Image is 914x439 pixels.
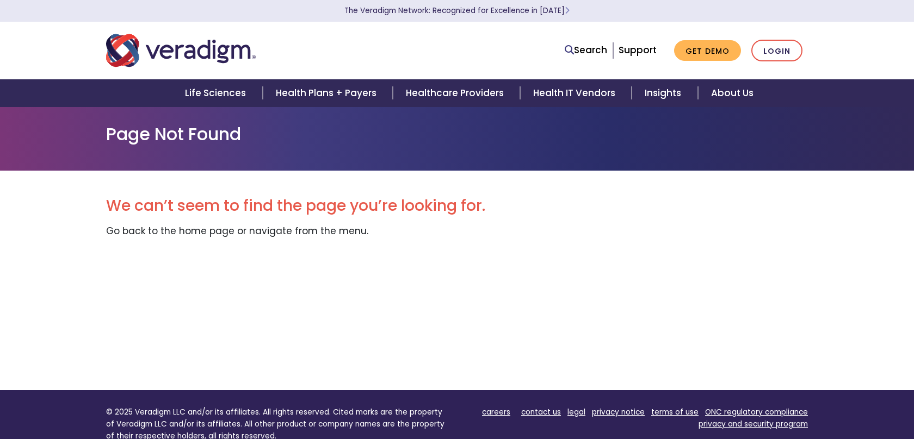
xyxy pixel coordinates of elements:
a: Insights [632,79,697,107]
a: Health IT Vendors [520,79,632,107]
a: Get Demo [674,40,741,61]
h2: We can’t seem to find the page you’re looking for. [106,197,808,215]
a: Support [619,43,657,57]
a: ONC regulatory compliance [705,407,808,417]
a: contact us [521,407,561,417]
a: Life Sciences [172,79,262,107]
a: The Veradigm Network: Recognized for Excellence in [DATE]Learn More [344,5,570,16]
a: privacy notice [592,407,645,417]
a: Healthcare Providers [393,79,520,107]
a: Login [751,40,802,62]
a: privacy and security program [699,419,808,429]
a: Health Plans + Payers [263,79,393,107]
img: Veradigm logo [106,33,256,68]
span: Learn More [565,5,570,16]
a: careers [482,407,510,417]
a: terms of use [651,407,699,417]
a: About Us [698,79,767,107]
p: Go back to the home page or navigate from the menu. [106,224,808,239]
a: legal [567,407,585,417]
a: Search [565,43,607,58]
h1: Page Not Found [106,124,808,145]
